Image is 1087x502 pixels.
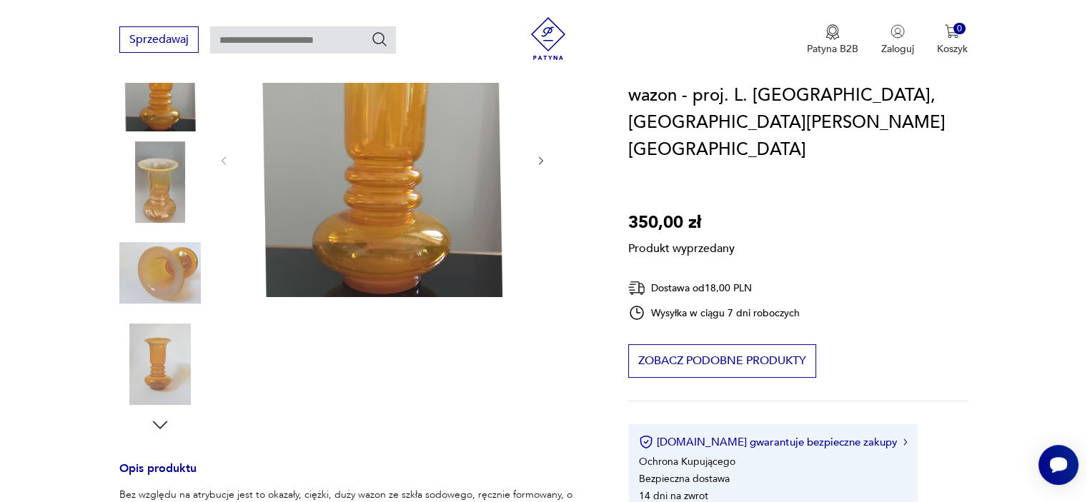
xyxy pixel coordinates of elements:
h1: wazon - proj. L. [GEOGRAPHIC_DATA], [GEOGRAPHIC_DATA][PERSON_NAME] [GEOGRAPHIC_DATA] [628,82,968,164]
p: Zaloguj [881,42,914,56]
button: 0Koszyk [937,24,968,56]
img: Ikona dostawy [628,279,645,297]
button: [DOMAIN_NAME] gwarantuje bezpieczne zakupy [639,435,907,449]
img: Patyna - sklep z meblami i dekoracjami vintage [527,17,570,60]
img: Ikona strzałki w prawo [903,438,908,446]
p: Patyna B2B [807,42,858,56]
div: Dostawa od 18,00 PLN [628,279,800,297]
li: Bezpieczna dostawa [639,472,730,486]
button: Zobacz podobne produkty [628,344,816,378]
div: 0 [953,23,966,35]
button: Patyna B2B [807,24,858,56]
p: Koszyk [937,42,968,56]
p: 350,00 zł [628,209,735,236]
iframe: Smartsupp widget button [1038,445,1078,485]
button: Zaloguj [881,24,914,56]
button: Szukaj [371,31,388,48]
p: Produkt wyprzedany [628,236,735,256]
h3: Opis produktu [119,464,594,488]
a: Ikona medaluPatyna B2B [807,24,858,56]
img: Ikona certyfikatu [639,435,653,449]
img: Ikona medalu [825,24,840,40]
a: Sprzedawaj [119,36,199,46]
div: Wysyłka w ciągu 7 dni roboczych [628,304,800,321]
li: Ochrona Kupującego [639,455,735,468]
button: Sprzedawaj [119,26,199,53]
img: Ikonka użytkownika [890,24,905,39]
img: Ikona koszyka [945,24,959,39]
